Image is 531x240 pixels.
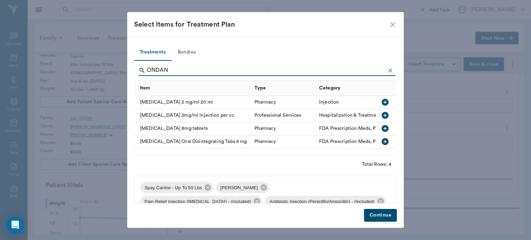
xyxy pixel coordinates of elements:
div: Type [251,80,316,96]
div: Pharmacy [254,138,276,145]
button: close [389,20,397,29]
input: Find a treatment [147,65,385,76]
span: Pain Relief Injection ([MEDICAL_DATA]) - (included) [140,198,255,205]
div: Antibiotic Injection (Penicillin/Ampicillin) - (included) [265,196,386,207]
div: Injection [319,99,339,106]
div: Select Items for Treatment Plan [134,19,389,30]
button: Continue [364,209,397,222]
div: Category [316,80,445,96]
div: [MEDICAL_DATA] 2 mg/ml 20 ml [134,96,251,109]
div: [MEDICAL_DATA] Oral Disintegrating Tabs 4 mg [134,135,251,148]
span: Spay Canine - Up To 50 Lbs [140,184,206,191]
button: Treatments [134,44,171,61]
div: Pain Relief Injection ([MEDICAL_DATA]) - (included) [140,196,262,207]
button: Bundles [171,44,202,61]
span: Antibiotic Injection (Penicillin/Ampicillin) - (included) [265,198,379,205]
div: Type [254,78,266,98]
div: Category [319,78,341,98]
div: Open Intercom Messenger [7,217,24,233]
div: Item [140,78,150,98]
div: Hospitalization & Treatment [319,112,381,119]
div: [PERSON_NAME] [216,182,269,193]
div: FDA Prescription Meds, Pill, Cap, Liquid, Etc. [319,125,419,132]
div: Total Rows: 4 [362,161,391,168]
span: [PERSON_NAME] [216,184,262,191]
div: [MEDICAL_DATA] 2mg/ml Injection per cc [134,109,251,122]
div: Search [139,65,395,77]
div: [MEDICAL_DATA] 8mg tablets [134,122,251,135]
div: Pharmacy [254,125,276,132]
div: Professional Services [254,112,301,119]
div: Item [134,80,251,96]
div: FDA Prescription Meds, Pill, Cap, Liquid, Etc. [319,138,419,145]
div: Spay Canine - Up To 50 Lbs [140,182,213,193]
button: Clear [385,65,395,76]
div: Pharmacy [254,99,276,106]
